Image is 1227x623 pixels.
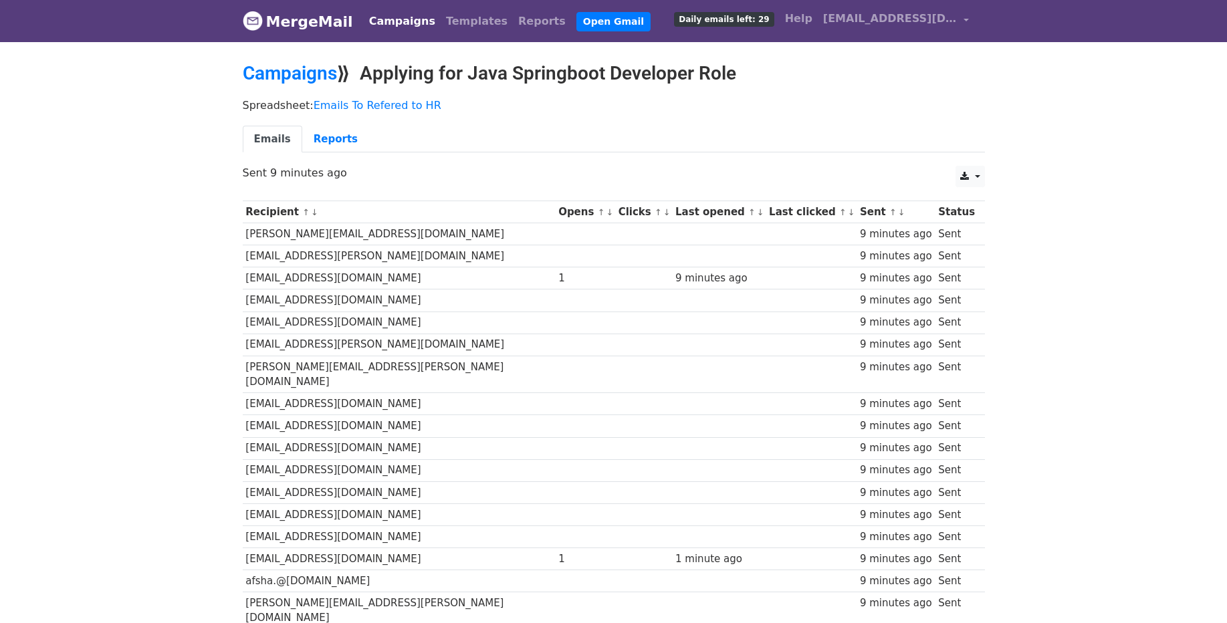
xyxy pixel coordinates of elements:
td: [EMAIL_ADDRESS][PERSON_NAME][DOMAIN_NAME] [243,334,556,356]
div: 9 minutes ago [860,551,932,567]
div: 9 minutes ago [860,271,932,286]
td: [EMAIL_ADDRESS][DOMAIN_NAME] [243,548,556,570]
img: MergeMail logo [243,11,263,31]
td: [EMAIL_ADDRESS][DOMAIN_NAME] [243,459,556,481]
td: Sent [935,437,978,459]
div: 1 minute ago [675,551,762,567]
th: Clicks [615,201,672,223]
th: Recipient [243,201,556,223]
td: [EMAIL_ADDRESS][PERSON_NAME][DOMAIN_NAME] [243,245,556,267]
a: Daily emails left: 29 [669,5,779,32]
a: Reports [513,8,571,35]
a: ↓ [757,207,764,217]
a: Emails To Refered to HR [314,99,441,112]
th: Last clicked [766,201,857,223]
a: ↑ [655,207,662,217]
a: [EMAIL_ADDRESS][DOMAIN_NAME] [818,5,974,37]
a: Campaigns [364,8,441,35]
a: ↑ [302,207,310,217]
div: 9 minutes ago [860,441,932,456]
td: Sent [935,334,978,356]
td: [PERSON_NAME][EMAIL_ADDRESS][DOMAIN_NAME] [243,223,556,245]
div: 9 minutes ago [860,360,932,375]
td: [EMAIL_ADDRESS][DOMAIN_NAME] [243,289,556,311]
span: Daily emails left: 29 [674,12,774,27]
a: ↑ [598,207,605,217]
td: Sent [935,525,978,547]
th: Sent [857,201,935,223]
th: Status [935,201,978,223]
td: [PERSON_NAME][EMAIL_ADDRESS][PERSON_NAME][DOMAIN_NAME] [243,356,556,393]
td: Sent [935,289,978,311]
td: Sent [935,548,978,570]
a: MergeMail [243,7,353,35]
td: [EMAIL_ADDRESS][DOMAIN_NAME] [243,267,556,289]
a: ↓ [663,207,671,217]
a: Emails [243,126,302,153]
div: 9 minutes ago [860,293,932,308]
td: [EMAIL_ADDRESS][DOMAIN_NAME] [243,525,556,547]
td: Sent [935,245,978,267]
a: ↑ [839,207,847,217]
a: Campaigns [243,62,337,84]
td: Sent [935,356,978,393]
th: Last opened [672,201,766,223]
a: Reports [302,126,369,153]
div: 9 minutes ago [860,574,932,589]
div: 9 minutes ago [860,315,932,330]
div: 9 minutes ago [860,529,932,545]
div: 9 minutes ago [860,249,932,264]
td: Sent [935,267,978,289]
div: 9 minutes ago [675,271,762,286]
td: Sent [935,415,978,437]
td: [EMAIL_ADDRESS][DOMAIN_NAME] [243,311,556,334]
a: Help [780,5,818,32]
p: Spreadsheet: [243,98,985,112]
td: Sent [935,459,978,481]
h2: ⟫ Applying for Java Springboot Developer Role [243,62,985,85]
td: afsha.@[DOMAIN_NAME] [243,570,556,592]
p: Sent 9 minutes ago [243,166,985,180]
td: [EMAIL_ADDRESS][DOMAIN_NAME] [243,503,556,525]
th: Opens [555,201,615,223]
div: 1 [558,551,612,567]
div: 9 minutes ago [860,418,932,434]
td: Sent [935,393,978,415]
a: ↓ [311,207,318,217]
a: ↑ [748,207,756,217]
td: Sent [935,223,978,245]
div: 1 [558,271,612,286]
a: ↓ [848,207,855,217]
div: 9 minutes ago [860,463,932,478]
td: Sent [935,311,978,334]
div: 9 minutes ago [860,485,932,501]
td: Sent [935,570,978,592]
a: ↓ [898,207,905,217]
a: Open Gmail [576,12,651,31]
td: [EMAIL_ADDRESS][DOMAIN_NAME] [243,393,556,415]
div: 9 minutes ago [860,596,932,611]
td: Sent [935,503,978,525]
div: 9 minutes ago [860,507,932,523]
span: [EMAIL_ADDRESS][DOMAIN_NAME] [823,11,957,27]
a: ↑ [889,207,897,217]
td: [EMAIL_ADDRESS][DOMAIN_NAME] [243,437,556,459]
td: Sent [935,481,978,503]
td: [EMAIL_ADDRESS][DOMAIN_NAME] [243,415,556,437]
td: [EMAIL_ADDRESS][DOMAIN_NAME] [243,481,556,503]
div: 9 minutes ago [860,337,932,352]
a: Templates [441,8,513,35]
div: 9 minutes ago [860,227,932,242]
a: ↓ [606,207,613,217]
div: 9 minutes ago [860,396,932,412]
